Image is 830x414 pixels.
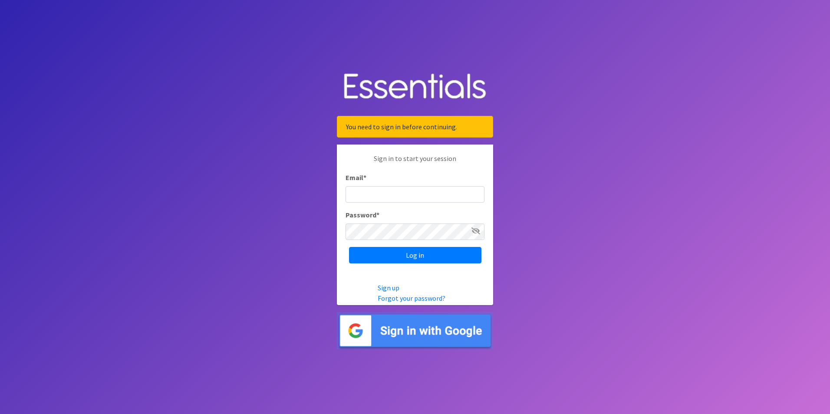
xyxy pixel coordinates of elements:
[337,312,493,350] img: Sign in with Google
[363,173,366,182] abbr: required
[378,283,399,292] a: Sign up
[346,153,484,172] p: Sign in to start your session
[346,210,379,220] label: Password
[376,210,379,219] abbr: required
[346,172,366,183] label: Email
[378,294,445,302] a: Forgot your password?
[349,247,481,263] input: Log in
[337,65,493,109] img: Human Essentials
[337,116,493,138] div: You need to sign in before continuing.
